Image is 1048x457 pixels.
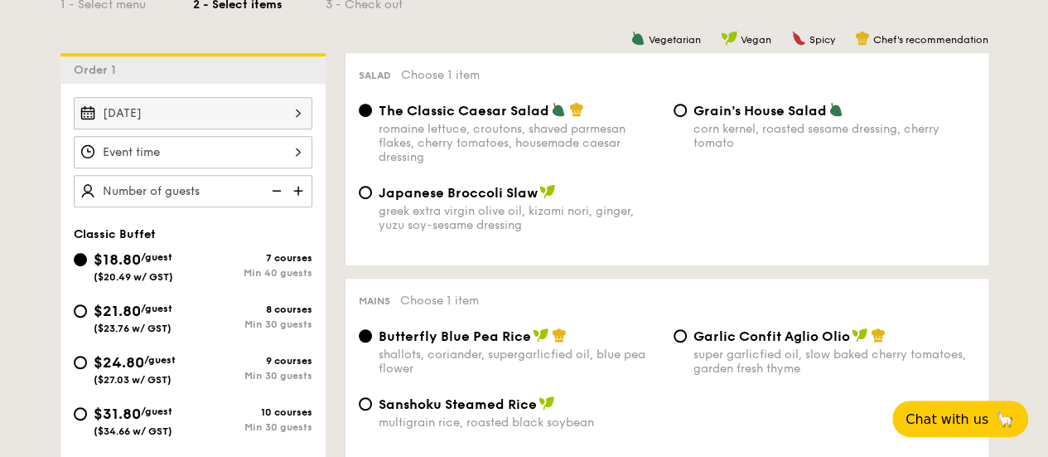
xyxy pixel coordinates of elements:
button: Chat with us🦙 [892,401,1028,437]
span: Salad [359,70,391,81]
input: Grain's House Saladcorn kernel, roasted sesame dressing, cherry tomato [674,104,687,117]
span: ($27.03 w/ GST) [94,374,171,386]
input: The Classic Caesar Saladromaine lettuce, croutons, shaved parmesan flakes, cherry tomatoes, house... [359,104,372,117]
span: Mains [359,295,390,307]
input: $31.80/guest($34.66 w/ GST)10 coursesMin 30 guests [74,407,87,421]
span: Grain's House Salad [693,103,827,119]
img: icon-vegan.f8ff3823.svg [852,328,868,343]
img: icon-chef-hat.a58ddaea.svg [855,31,870,46]
span: Chef's recommendation [873,34,988,46]
span: /guest [144,354,176,366]
span: $24.80 [94,353,144,372]
img: icon-reduce.1d2dbef1.svg [263,175,287,207]
span: Order 1 [74,63,123,77]
div: 9 courses [193,355,312,367]
div: 8 courses [193,304,312,315]
img: icon-vegan.f8ff3823.svg [539,184,556,199]
span: $31.80 [94,405,141,423]
input: $24.80/guest($27.03 w/ GST)9 coursesMin 30 guests [74,356,87,369]
span: Choose 1 item [400,294,479,308]
div: corn kernel, roasted sesame dressing, cherry tomato [693,122,975,150]
div: Min 30 guests [193,318,312,330]
img: icon-spicy.37a8142b.svg [791,31,806,46]
input: Garlic Confit Aglio Oliosuper garlicfied oil, slow baked cherry tomatoes, garden fresh thyme [674,329,687,343]
span: Vegetarian [649,34,701,46]
img: icon-chef-hat.a58ddaea.svg [569,102,584,117]
input: Event date [74,97,312,129]
span: ($23.76 w/ GST) [94,323,171,334]
div: Min 40 guests [193,267,312,279]
span: The Classic Caesar Salad [379,103,549,119]
input: $18.80/guest($20.49 w/ GST)7 coursesMin 40 guests [74,253,87,266]
input: Sanshoku Steamed Ricemultigrain rice, roasted black soybean [359,397,372,411]
span: Butterfly Blue Pea Rice [379,328,531,344]
div: Min 30 guests [193,370,312,382]
span: 🦙 [995,410,1015,429]
div: Min 30 guests [193,421,312,433]
img: icon-vegan.f8ff3823.svg [538,396,555,411]
div: 10 courses [193,406,312,418]
input: Japanese Broccoli Slawgreek extra virgin olive oil, kizami nori, ginger, yuzu soy-sesame dressing [359,186,372,199]
img: icon-chef-hat.a58ddaea.svg [552,328,567,343]
input: Butterfly Blue Pea Riceshallots, coriander, supergarlicfied oil, blue pea flower [359,329,372,343]
span: Spicy [809,34,835,46]
span: ($34.66 w/ GST) [94,425,172,437]
div: multigrain rice, roasted black soybean [379,416,660,430]
span: $18.80 [94,250,141,269]
img: icon-vegan.f8ff3823.svg [721,31,737,46]
span: /guest [141,303,172,314]
div: 7 courses [193,252,312,264]
img: icon-chef-hat.a58ddaea.svg [871,328,886,343]
img: icon-vegetarian.fe4039eb.svg [630,31,645,46]
img: icon-vegan.f8ff3823.svg [533,328,549,343]
img: icon-vegetarian.fe4039eb.svg [828,102,843,117]
span: Choose 1 item [401,68,480,82]
div: super garlicfied oil, slow baked cherry tomatoes, garden fresh thyme [693,348,975,376]
div: romaine lettuce, croutons, shaved parmesan flakes, cherry tomatoes, housemade caesar dressing [379,122,660,164]
div: greek extra virgin olive oil, kizami nori, ginger, yuzu soy-sesame dressing [379,204,660,232]
span: /guest [141,406,172,417]
span: Japanese Broccoli Slaw [379,185,538,201]
input: $21.80/guest($23.76 w/ GST)8 coursesMin 30 guests [74,304,87,318]
img: icon-vegetarian.fe4039eb.svg [551,102,566,117]
span: /guest [141,251,172,263]
span: $21.80 [94,302,141,320]
span: Garlic Confit Aglio Olio [693,328,850,344]
span: Vegan [741,34,771,46]
input: Event time [74,136,312,168]
span: Sanshoku Steamed Rice [379,396,537,412]
img: icon-add.58712e84.svg [287,175,312,207]
div: shallots, coriander, supergarlicfied oil, blue pea flower [379,348,660,376]
span: Classic Buffet [74,227,156,241]
input: Number of guests [74,175,312,207]
span: ($20.49 w/ GST) [94,271,173,283]
span: Chat with us [906,411,988,427]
